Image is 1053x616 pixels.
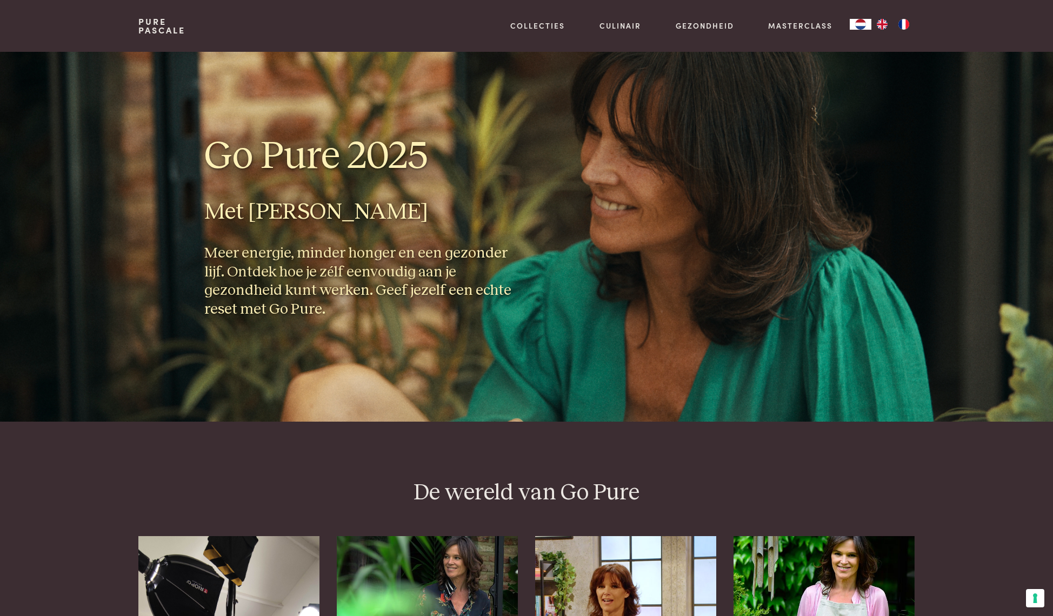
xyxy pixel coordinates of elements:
[676,20,734,31] a: Gezondheid
[893,19,915,30] a: FR
[850,19,871,30] div: Language
[871,19,915,30] ul: Language list
[138,479,915,507] h2: De wereld van Go Pure
[204,198,518,227] h2: Met [PERSON_NAME]
[204,132,518,181] h1: Go Pure 2025
[768,20,832,31] a: Masterclass
[138,17,185,35] a: PurePascale
[850,19,915,30] aside: Language selected: Nederlands
[850,19,871,30] a: NL
[599,20,641,31] a: Culinair
[1026,589,1044,607] button: Uw voorkeuren voor toestemming voor trackingtechnologieën
[871,19,893,30] a: EN
[510,20,565,31] a: Collecties
[204,244,518,319] h3: Meer energie, minder honger en een gezonder lijf. Ontdek hoe je zélf eenvoudig aan je gezondheid ...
